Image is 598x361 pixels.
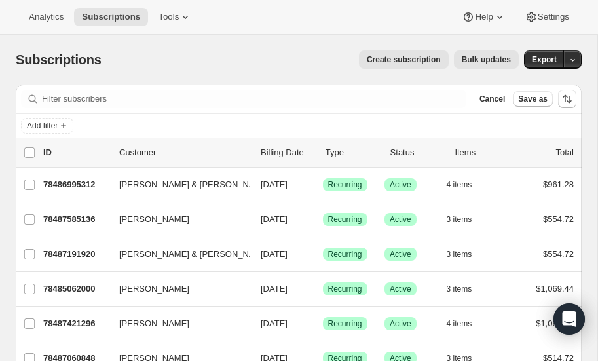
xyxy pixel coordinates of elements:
button: Save as [513,91,553,107]
span: Bulk updates [462,54,511,65]
button: Create subscription [359,50,449,69]
button: [PERSON_NAME] [111,209,242,230]
span: Recurring [328,214,362,225]
button: Add filter [21,118,73,134]
span: Subscriptions [82,12,140,22]
span: Active [390,249,411,259]
span: [PERSON_NAME] [119,213,189,226]
span: 3 items [447,249,472,259]
button: Cancel [474,91,510,107]
p: 78487585136 [43,213,109,226]
button: 3 items [447,210,487,229]
span: Active [390,318,411,329]
span: Recurring [328,249,362,259]
button: 3 items [447,280,487,298]
span: Help [475,12,493,22]
span: Recurring [328,284,362,294]
button: [PERSON_NAME] & [PERSON_NAME] [111,174,242,195]
span: [DATE] [261,180,288,189]
span: $961.28 [543,180,574,189]
span: Create subscription [367,54,441,65]
span: Subscriptions [16,52,102,67]
span: $1,069.44 [536,284,574,294]
div: 78487421296[PERSON_NAME][DATE]SuccessRecurringSuccessActive4 items$1,069.44 [43,314,574,333]
p: Customer [119,146,250,159]
span: $554.72 [543,214,574,224]
button: [PERSON_NAME] [111,278,242,299]
button: Help [454,8,514,26]
button: [PERSON_NAME] & [PERSON_NAME] [111,244,242,265]
div: 78487585136[PERSON_NAME][DATE]SuccessRecurringSuccessActive3 items$554.72 [43,210,574,229]
span: Tools [159,12,179,22]
span: [PERSON_NAME] & [PERSON_NAME] [119,178,270,191]
p: 78487191920 [43,248,109,261]
button: 4 items [447,176,487,194]
span: Settings [538,12,569,22]
button: 4 items [447,314,487,333]
button: Bulk updates [454,50,519,69]
p: Billing Date [261,146,315,159]
span: [PERSON_NAME] & [PERSON_NAME] [119,248,270,261]
p: 78487421296 [43,317,109,330]
span: Active [390,214,411,225]
button: Tools [151,8,200,26]
button: Subscriptions [74,8,148,26]
span: [DATE] [261,214,288,224]
span: [PERSON_NAME] [119,282,189,295]
div: Open Intercom Messenger [553,303,585,335]
span: Recurring [328,180,362,190]
span: Analytics [29,12,64,22]
span: 3 items [447,284,472,294]
span: [DATE] [261,318,288,328]
button: [PERSON_NAME] [111,313,242,334]
span: Export [532,54,557,65]
span: [PERSON_NAME] [119,317,189,330]
p: Status [390,146,445,159]
button: Export [524,50,565,69]
div: IDCustomerBilling DateTypeStatusItemsTotal [43,146,574,159]
span: [DATE] [261,284,288,294]
span: Active [390,284,411,294]
span: Recurring [328,318,362,329]
button: Analytics [21,8,71,26]
p: 78485062000 [43,282,109,295]
p: Total [556,146,574,159]
span: $554.72 [543,249,574,259]
span: 4 items [447,318,472,329]
p: ID [43,146,109,159]
span: 4 items [447,180,472,190]
button: Sort the results [558,90,576,108]
input: Filter subscribers [42,90,466,108]
div: 78487191920[PERSON_NAME] & [PERSON_NAME][DATE]SuccessRecurringSuccessActive3 items$554.72 [43,245,574,263]
button: 3 items [447,245,487,263]
div: Type [326,146,380,159]
span: 3 items [447,214,472,225]
button: Settings [517,8,577,26]
div: Items [455,146,509,159]
div: 78486995312[PERSON_NAME] & [PERSON_NAME][DATE]SuccessRecurringSuccessActive4 items$961.28 [43,176,574,194]
span: [DATE] [261,249,288,259]
p: 78486995312 [43,178,109,191]
span: Save as [518,94,548,104]
div: 78485062000[PERSON_NAME][DATE]SuccessRecurringSuccessActive3 items$1,069.44 [43,280,574,298]
span: Active [390,180,411,190]
span: Cancel [479,94,505,104]
span: Add filter [27,121,58,131]
span: $1,069.44 [536,318,574,328]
